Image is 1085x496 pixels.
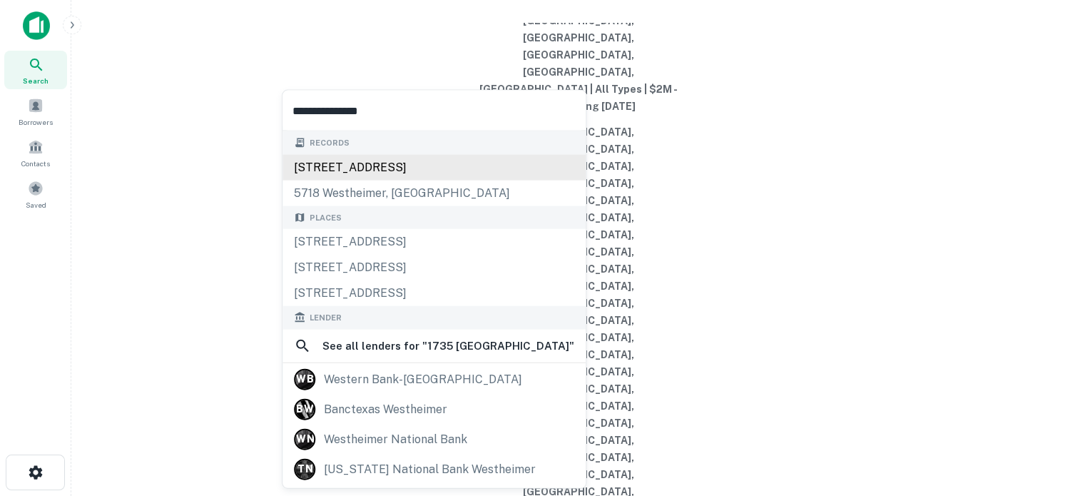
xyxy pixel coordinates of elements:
div: [STREET_ADDRESS] [282,280,586,306]
div: [US_STATE] national bank westheimer [324,458,536,480]
span: Contacts [21,158,50,169]
p: W N [296,432,314,447]
div: western bank-[GEOGRAPHIC_DATA] [324,368,522,390]
div: [STREET_ADDRESS] [282,255,586,280]
div: [STREET_ADDRESS] [282,154,586,180]
a: B Wbanctexas westheimer [282,394,586,424]
div: [STREET_ADDRESS] [282,229,586,255]
iframe: Chat Widget [1014,382,1085,450]
span: Search [23,75,49,86]
p: B W [296,402,313,417]
a: W Nwestheimer national bank [282,424,586,454]
a: Borrowers [4,92,67,131]
span: Borrowers [19,116,53,128]
span: Lender [310,312,342,324]
div: westheimer national bank [324,428,467,450]
a: Contacts [4,133,67,172]
a: W Bwestern bank-[GEOGRAPHIC_DATA] [282,364,586,394]
h6: See all lenders for " 1735 [GEOGRAPHIC_DATA] " [322,338,574,355]
a: Saved [4,175,67,213]
p: W B [296,372,313,387]
a: Search [4,51,67,89]
a: T N[US_STATE] national bank westheimer [282,454,586,484]
div: 5718 westheimer, [GEOGRAPHIC_DATA] [282,180,586,206]
span: Saved [26,199,46,211]
span: Places [310,211,342,223]
span: Records [310,137,350,149]
img: capitalize-icon.png [23,11,50,40]
div: banctexas westheimer [324,398,447,420]
p: T N [297,462,312,477]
